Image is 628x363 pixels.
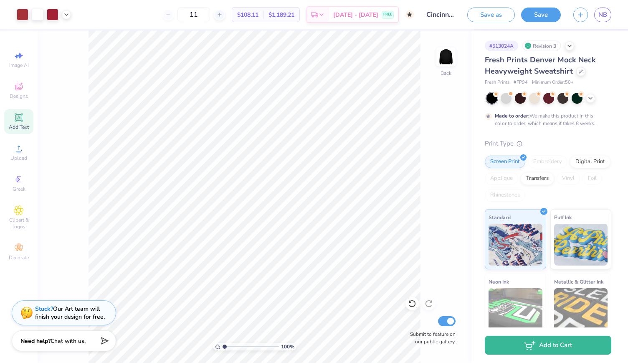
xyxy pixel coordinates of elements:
[489,277,509,286] span: Neon Ink
[594,8,611,22] a: NB
[489,213,511,222] span: Standard
[495,112,529,119] strong: Made to order:
[522,41,561,51] div: Revision 3
[521,172,554,185] div: Transfers
[489,224,542,266] img: Standard
[35,305,105,321] div: Our Art team will finish your design for free.
[467,8,515,22] button: Save as
[10,93,28,100] span: Designs
[521,8,561,22] button: Save
[9,254,29,261] span: Decorate
[51,337,86,345] span: Chat with us.
[9,124,29,130] span: Add Text
[4,217,33,230] span: Clipart & logos
[554,213,572,222] span: Puff Ink
[485,79,509,86] span: Fresh Prints
[570,156,610,168] div: Digital Print
[485,172,518,185] div: Applique
[489,288,542,330] img: Neon Ink
[598,10,607,20] span: NB
[495,112,598,127] div: We make this product in this color to order, which means it takes 8 weeks.
[557,172,580,185] div: Vinyl
[438,49,454,65] img: Back
[237,10,258,19] span: $108.11
[13,186,25,192] span: Greek
[281,343,294,350] span: 100 %
[333,10,378,19] span: [DATE] - [DATE]
[268,10,294,19] span: $1,189.21
[582,172,602,185] div: Foil
[485,139,611,148] div: Print Type
[485,41,518,51] div: # 513024A
[485,156,525,168] div: Screen Print
[35,305,53,313] strong: Stuck?
[405,330,456,345] label: Submit to feature on our public gallery.
[10,155,27,161] span: Upload
[177,7,210,22] input: – –
[383,12,392,18] span: FREE
[485,55,596,76] span: Fresh Prints Denver Mock Neck Heavyweight Sweatshirt
[554,277,603,286] span: Metallic & Glitter Ink
[554,288,608,330] img: Metallic & Glitter Ink
[528,156,567,168] div: Embroidery
[441,69,451,77] div: Back
[554,224,608,266] img: Puff Ink
[514,79,528,86] span: # FP94
[420,6,461,23] input: Untitled Design
[9,62,29,69] span: Image AI
[20,337,51,345] strong: Need help?
[532,79,574,86] span: Minimum Order: 50 +
[485,336,611,355] button: Add to Cart
[485,189,525,202] div: Rhinestones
